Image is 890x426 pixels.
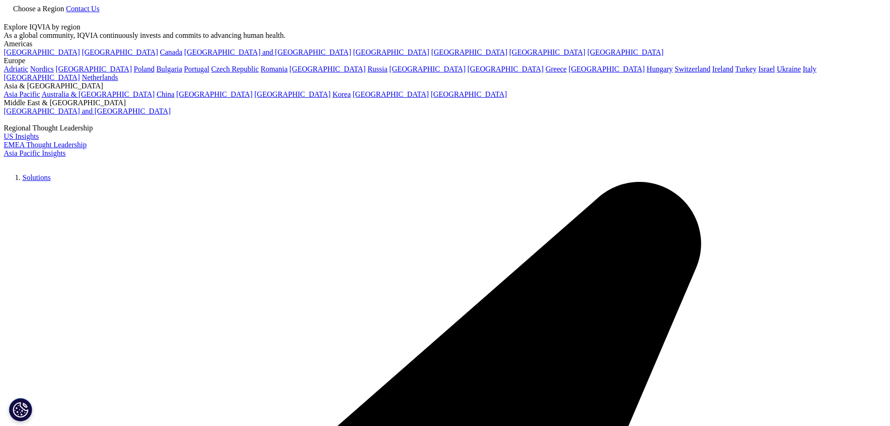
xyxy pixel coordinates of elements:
a: Australia & [GEOGRAPHIC_DATA] [42,90,155,98]
div: Explore IQVIA by region [4,23,886,31]
a: [GEOGRAPHIC_DATA] [587,48,663,56]
a: [GEOGRAPHIC_DATA] [431,90,507,98]
div: Middle East & [GEOGRAPHIC_DATA] [4,99,886,107]
a: Israel [758,65,775,73]
a: Bulgaria [157,65,182,73]
a: [GEOGRAPHIC_DATA] [4,48,80,56]
a: [GEOGRAPHIC_DATA] [353,48,429,56]
a: [GEOGRAPHIC_DATA] [255,90,331,98]
a: [GEOGRAPHIC_DATA] [82,48,158,56]
div: Americas [4,40,886,48]
a: Asia Pacific [4,90,40,98]
span: Choose a Region [13,5,64,13]
a: [GEOGRAPHIC_DATA] [569,65,645,73]
a: Italy [803,65,816,73]
a: Ukraine [777,65,801,73]
a: Adriatic [4,65,28,73]
a: US Insights [4,132,39,140]
div: Regional Thought Leadership [4,124,886,132]
a: Asia Pacific Insights [4,149,65,157]
a: [GEOGRAPHIC_DATA] [431,48,507,56]
a: Contact Us [66,5,100,13]
a: Ireland [712,65,733,73]
a: [GEOGRAPHIC_DATA] [468,65,544,73]
button: Cookies Settings [9,398,32,421]
a: Korea [333,90,351,98]
a: [GEOGRAPHIC_DATA] [353,90,429,98]
a: Greece [546,65,567,73]
a: Portugal [184,65,209,73]
a: Switzerland [675,65,710,73]
a: Turkey [735,65,757,73]
a: [GEOGRAPHIC_DATA] [290,65,366,73]
a: [GEOGRAPHIC_DATA] [56,65,132,73]
a: Netherlands [82,73,118,81]
a: [GEOGRAPHIC_DATA] and [GEOGRAPHIC_DATA] [4,107,171,115]
a: Solutions [22,173,50,181]
a: Poland [134,65,154,73]
a: [GEOGRAPHIC_DATA] [509,48,585,56]
a: EMEA Thought Leadership [4,141,86,149]
a: China [157,90,174,98]
div: Europe [4,57,886,65]
a: Russia [368,65,388,73]
a: Romania [261,65,288,73]
a: [GEOGRAPHIC_DATA] [176,90,252,98]
a: [GEOGRAPHIC_DATA] [389,65,465,73]
a: [GEOGRAPHIC_DATA] [4,73,80,81]
a: Nordics [30,65,54,73]
div: Asia & [GEOGRAPHIC_DATA] [4,82,886,90]
a: Czech Republic [211,65,259,73]
a: [GEOGRAPHIC_DATA] and [GEOGRAPHIC_DATA] [184,48,351,56]
a: Canada [160,48,182,56]
div: As a global community, IQVIA continuously invests and commits to advancing human health. [4,31,886,40]
a: Hungary [647,65,673,73]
